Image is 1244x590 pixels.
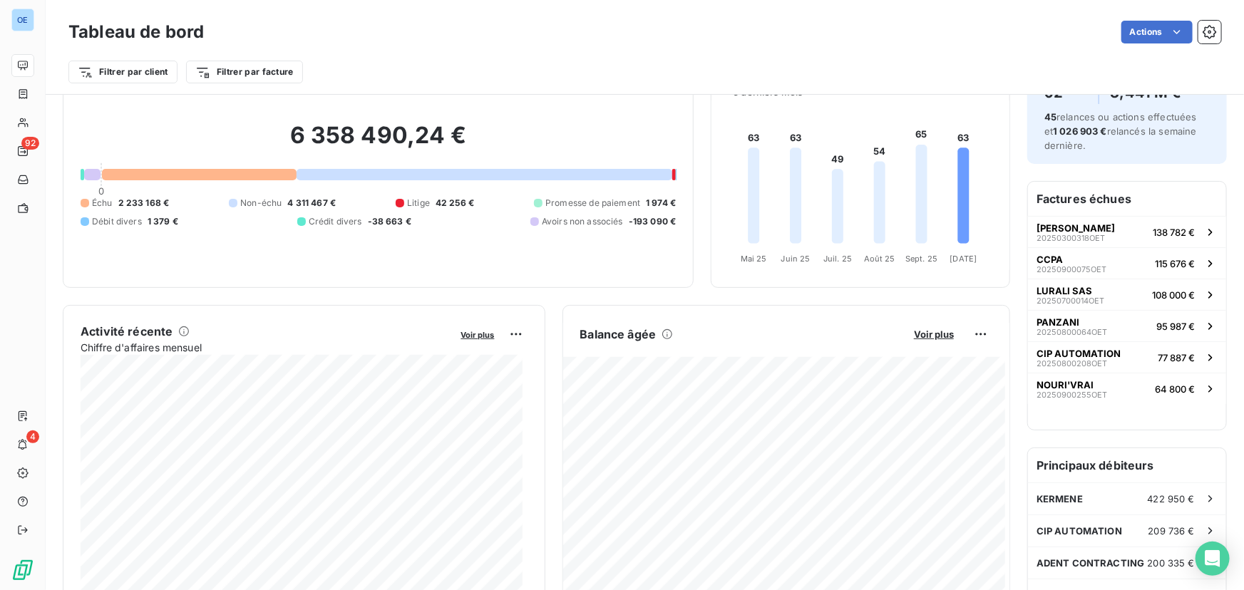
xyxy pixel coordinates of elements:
button: PANZANI20250800064OET95 987 € [1028,310,1226,341]
span: 20250900075OET [1037,265,1106,274]
span: 200 335 € [1148,557,1195,569]
span: LURALI SAS [1037,285,1092,296]
span: Crédit divers [309,215,362,228]
button: Voir plus [910,328,958,341]
span: 115 676 € [1155,258,1195,269]
span: 95 987 € [1156,321,1195,332]
span: Promesse de paiement [545,197,640,209]
span: 20250700014OET [1037,296,1104,305]
span: 45 [1044,111,1057,123]
span: Avoirs non associés [542,215,623,228]
span: 20250800208OET [1037,359,1107,368]
span: 0 [98,185,104,197]
img: Logo LeanPay [11,559,34,581]
h6: Factures échues [1028,182,1226,216]
button: [PERSON_NAME]20250300318OET138 782 € [1028,216,1226,247]
span: 1 379 € [148,215,178,228]
tspan: Juil. 25 [823,254,852,264]
span: Voir plus [914,328,954,340]
span: 20250300318OET [1037,234,1105,242]
button: Filtrer par client [68,61,178,83]
tspan: Sept. 25 [905,254,937,264]
span: 209 736 € [1148,525,1195,537]
span: 4 311 467 € [287,197,336,209]
span: 20250900255OET [1037,390,1107,399]
button: Filtrer par facture [186,61,303,83]
span: PANZANI [1037,316,1079,328]
tspan: Juin 25 [781,254,811,264]
span: 64 800 € [1155,383,1195,395]
span: CIP AUTOMATION [1037,525,1122,537]
span: ADENT CONTRACTING [1037,557,1145,569]
h6: Activité récente [81,323,173,340]
span: -38 663 € [368,215,411,228]
span: 77 887 € [1158,352,1195,363]
span: KERMENE [1037,493,1083,504]
span: 42 256 € [436,197,474,209]
button: LURALI SAS20250700014OET108 000 € [1028,279,1226,310]
h3: Tableau de bord [68,19,204,45]
span: CCPA [1037,254,1063,265]
span: 1 026 903 € [1053,125,1107,137]
span: Voir plus [461,330,495,340]
span: 138 782 € [1153,227,1195,238]
span: 2 233 168 € [118,197,170,209]
button: CCPA20250900075OET115 676 € [1028,247,1226,279]
span: -193 090 € [629,215,677,228]
span: Non-échu [240,197,282,209]
button: CIP AUTOMATION20250800208OET77 887 € [1028,341,1226,373]
span: relances ou actions effectuées et relancés la semaine dernière. [1044,111,1197,151]
tspan: Mai 25 [741,254,767,264]
span: Litige [407,197,430,209]
span: NOURI'VRAI [1037,379,1094,390]
div: OE [11,9,34,31]
h6: Principaux débiteurs [1028,448,1226,482]
button: NOURI'VRAI20250900255OET64 800 € [1028,373,1226,404]
h2: 6 358 490,24 € [81,121,676,164]
button: Actions [1121,21,1193,43]
div: Open Intercom Messenger [1196,542,1230,576]
tspan: [DATE] [950,254,977,264]
span: 92 [21,137,39,150]
span: 20250800064OET [1037,328,1107,336]
tspan: Août 25 [864,254,895,264]
span: 1 974 € [646,197,676,209]
h6: Balance âgée [580,326,657,343]
span: CIP AUTOMATION [1037,348,1121,359]
span: 4 [26,430,39,443]
span: [PERSON_NAME] [1037,222,1115,234]
span: Débit divers [92,215,142,228]
span: 108 000 € [1152,289,1195,301]
span: Échu [92,197,113,209]
button: Voir plus [457,328,499,341]
span: Chiffre d'affaires mensuel [81,340,451,355]
span: 422 950 € [1148,493,1195,504]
